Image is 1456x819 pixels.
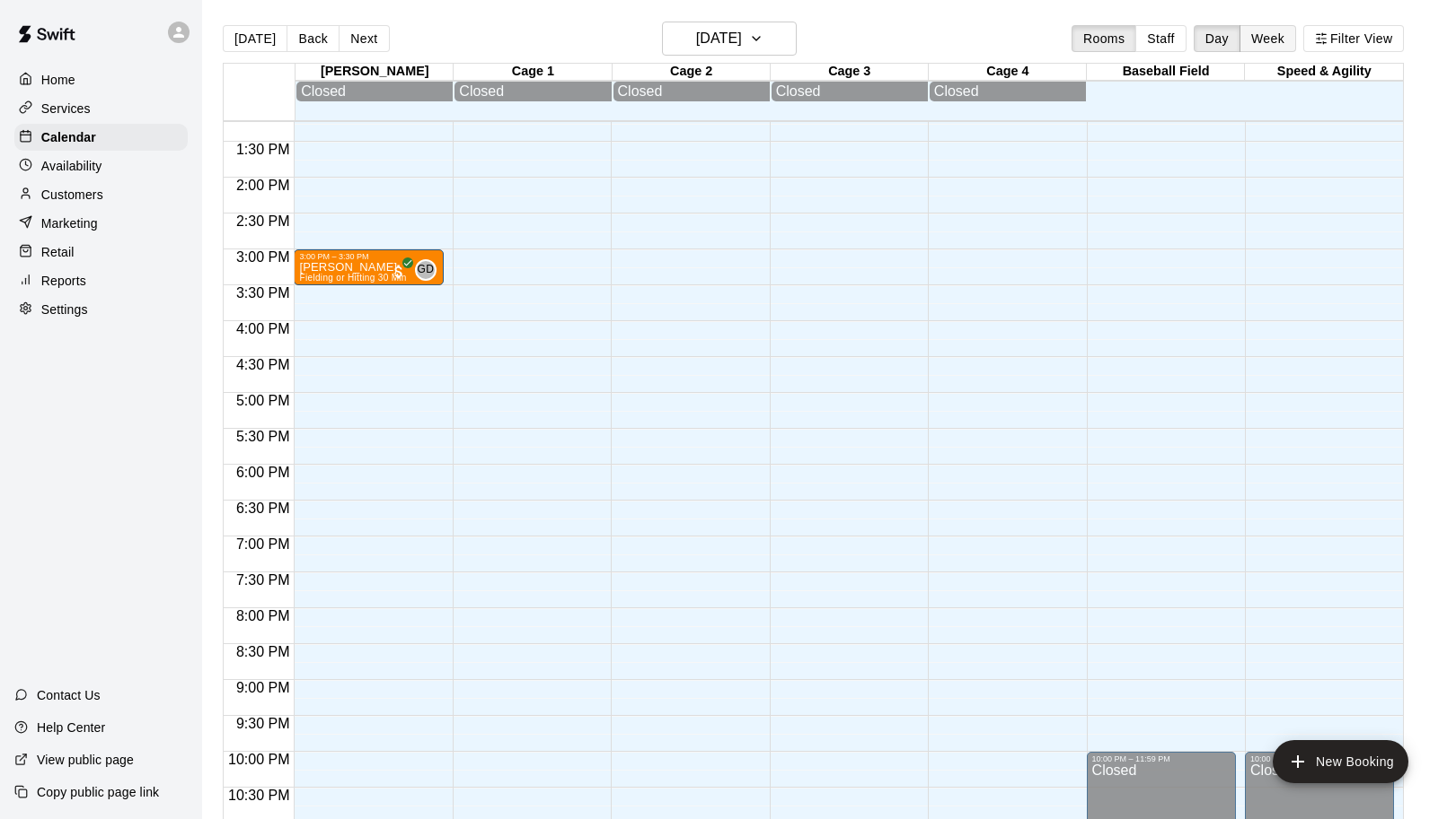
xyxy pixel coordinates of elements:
[223,25,287,52] button: [DATE]
[232,249,295,265] span: 3:00 PM
[1245,64,1403,81] div: Speed & Agility
[232,536,295,552] span: 7:00 PM
[422,259,437,281] span: German Duran
[37,751,134,769] p: View public page
[37,686,101,704] p: Contact Us
[37,719,105,736] p: Help Center
[232,429,295,444] span: 5:30 PM
[232,142,295,157] span: 1:30 PM
[232,465,295,480] span: 6:00 PM
[1273,740,1408,783] button: add
[415,259,437,281] div: German Duran
[14,296,188,323] a: Settings
[14,239,188,266] a: Retail
[41,214,98,232] p: Marketing
[299,252,437,261] div: 3:00 PM – 3:30 PM
[776,83,923,100] div: Closed
[613,64,771,81] div: Cage 2
[929,64,1087,81] div: Cage 4
[1092,754,1231,763] div: 10:00 PM – 11:59 PM
[771,64,929,81] div: Cage 3
[1240,25,1296,52] button: Week
[296,64,454,81] div: [PERSON_NAME]
[232,213,295,229] span: 2:30 PM
[41,272,86,290] p: Reports
[224,788,294,803] span: 10:30 PM
[1250,754,1389,763] div: 10:00 PM – 11:59 PM
[14,267,188,294] a: Reports
[418,261,435,279] span: GD
[301,83,448,100] div: Closed
[232,716,295,731] span: 9:30 PM
[14,152,188,179] a: Availability
[41,186,103,204] p: Customers
[232,644,295,659] span: 8:30 PM
[1303,25,1404,52] button: Filter View
[14,124,188,151] a: Calendar
[1072,25,1136,52] button: Rooms
[14,95,188,122] a: Services
[14,181,188,208] a: Customers
[41,71,75,89] p: Home
[1194,25,1240,52] button: Day
[696,26,742,51] h6: [DATE]
[14,210,188,237] a: Marketing
[232,178,295,193] span: 2:00 PM
[232,501,295,516] span: 6:30 PM
[287,25,340,52] button: Back
[41,100,91,118] p: Services
[618,83,765,100] div: Closed
[662,22,797,56] button: [DATE]
[299,273,406,283] span: Fielding or Hitting 30 Min
[232,680,295,695] span: 9:00 PM
[232,357,295,372] span: 4:30 PM
[14,66,188,93] a: Home
[41,128,96,146] p: Calendar
[41,243,75,261] p: Retail
[294,249,443,285] div: 3:00 PM – 3:30 PM: Andrew Smothers
[232,608,295,623] span: 8:00 PM
[1135,25,1187,52] button: Staff
[934,83,1081,100] div: Closed
[232,393,295,408] span: 5:00 PM
[232,285,295,301] span: 3:30 PM
[41,301,88,318] p: Settings
[339,25,389,52] button: Next
[232,321,295,336] span: 4:00 PM
[41,157,102,175] p: Availability
[454,64,612,81] div: Cage 1
[459,83,606,100] div: Closed
[224,752,294,767] span: 10:00 PM
[232,572,295,588] span: 7:30 PM
[390,263,408,281] span: All customers have paid
[37,783,159,801] p: Copy public page link
[1087,64,1245,81] div: Baseball Field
